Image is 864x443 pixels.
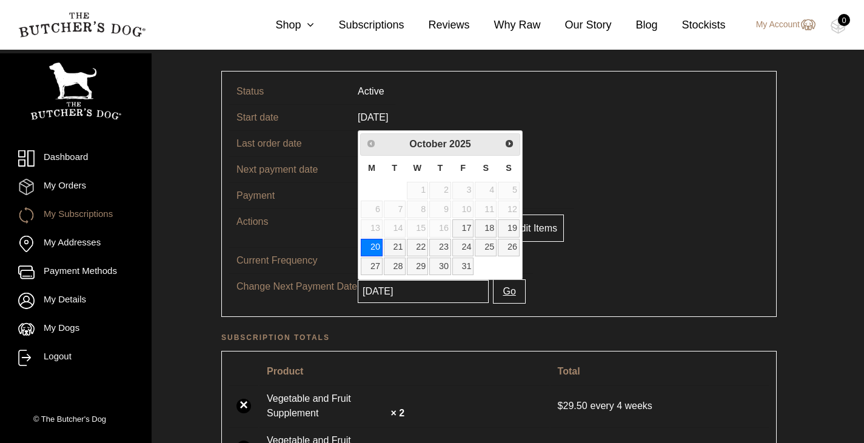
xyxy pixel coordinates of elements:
[229,156,350,182] td: Next payment date
[384,258,406,275] a: 28
[452,219,474,237] a: 17
[541,17,612,33] a: Our Story
[438,163,443,173] span: Thursday
[504,139,514,148] span: Next
[507,215,564,242] a: Edit Items
[501,135,518,153] a: Next
[558,401,563,411] span: $
[407,239,429,256] a: 22
[229,182,350,208] td: Payment
[350,79,392,104] td: Active
[18,350,133,366] a: Logout
[551,359,769,384] th: Total
[236,279,358,294] p: Change Next Payment Date
[392,163,397,173] span: Tuesday
[30,62,121,120] img: TBD_Portrait_Logo_White.png
[350,104,395,130] td: [DATE]
[409,139,446,149] span: October
[483,163,489,173] span: Saturday
[260,359,549,384] th: Product
[452,258,474,275] a: 31
[558,401,591,411] span: 29.50
[229,79,350,104] td: Status
[498,219,520,237] a: 19
[404,17,469,33] a: Reviews
[236,399,251,413] a: ×
[838,14,850,26] div: 0
[475,219,497,237] a: 18
[551,385,769,426] td: every 4 weeks
[18,236,133,252] a: My Addresses
[460,163,466,173] span: Friday
[350,156,395,182] td: [DATE]
[368,163,375,173] span: Monday
[361,239,383,256] a: 20
[414,163,422,173] span: Wednesday
[390,408,404,418] strong: × 2
[470,17,541,33] a: Why Raw
[18,264,133,281] a: Payment Methods
[18,321,133,338] a: My Dogs
[612,17,658,33] a: Blog
[384,239,406,256] a: 21
[18,207,133,224] a: My Subscriptions
[229,130,350,156] td: Last order date
[236,253,358,268] p: Current Frequency
[221,331,777,344] h2: Subscription totals
[506,163,512,173] span: Sunday
[18,293,133,309] a: My Details
[229,208,350,247] td: Actions
[18,150,133,167] a: Dashboard
[350,130,395,156] td: [DATE]
[18,179,133,195] a: My Orders
[452,239,474,256] a: 24
[229,104,350,130] td: Start date
[267,391,388,421] a: Vegetable and Fruit Supplement
[831,18,846,34] img: TBD_Cart-Empty.png
[251,17,314,33] a: Shop
[493,279,525,304] button: Go
[429,258,451,275] a: 30
[407,258,429,275] a: 29
[314,17,404,33] a: Subscriptions
[744,18,815,32] a: My Account
[429,239,451,256] a: 23
[361,258,383,275] a: 27
[498,239,520,256] a: 26
[475,239,497,256] a: 25
[658,17,726,33] a: Stockists
[449,139,471,149] span: 2025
